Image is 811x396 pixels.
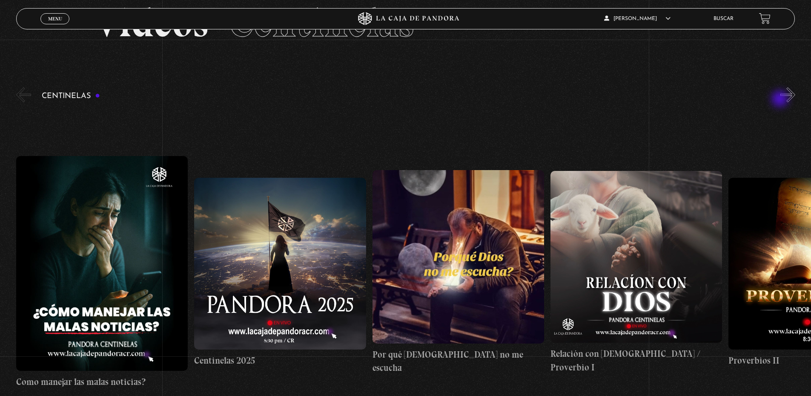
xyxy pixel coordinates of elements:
button: Previous [16,87,31,102]
a: View your shopping cart [759,13,771,24]
h2: Videos [94,3,717,43]
a: Buscar [714,16,734,21]
h4: Por qué [DEMOGRAPHIC_DATA] no me escucha [373,348,544,375]
span: Cerrar [45,23,65,29]
button: Next [780,87,795,102]
span: [PERSON_NAME] [604,16,671,21]
span: Menu [48,16,62,21]
h3: Centinelas [42,92,100,100]
h4: Centinelas 2025 [194,354,366,367]
h4: Relación con [DEMOGRAPHIC_DATA] / Proverbio I [550,347,722,374]
h4: Como manejar las malas noticias? [16,375,188,389]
